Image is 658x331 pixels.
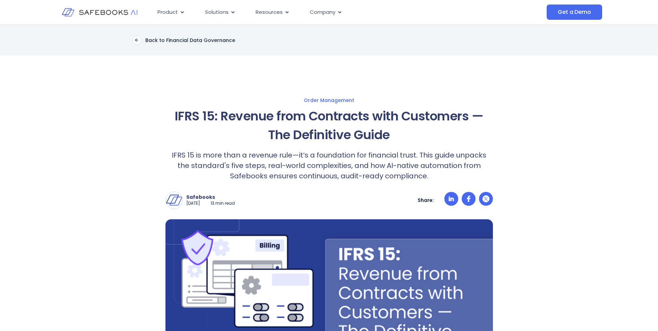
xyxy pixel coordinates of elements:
[152,6,477,19] nav: Menu
[211,201,235,206] p: 13 min read
[547,5,602,20] a: Get a Demo
[97,97,561,103] a: Order Management
[310,8,335,16] span: Company
[157,8,178,16] span: Product
[186,194,235,200] p: Safebooks
[165,150,493,181] p: IFRS 15 is more than a revenue rule—it’s a foundation for financial trust. This guide unpacks the...
[132,35,235,45] a: Back to Financial Data Governance
[186,201,200,206] p: [DATE]
[145,37,235,43] p: Back to Financial Data Governance
[418,197,434,203] p: Share:
[205,8,229,16] span: Solutions
[256,8,283,16] span: Resources
[152,6,477,19] div: Menu Toggle
[166,192,182,209] img: Safebooks
[558,9,591,16] span: Get a Demo
[165,107,493,144] h1: IFRS 15: Revenue from Contracts with Customers — The Definitive Guide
